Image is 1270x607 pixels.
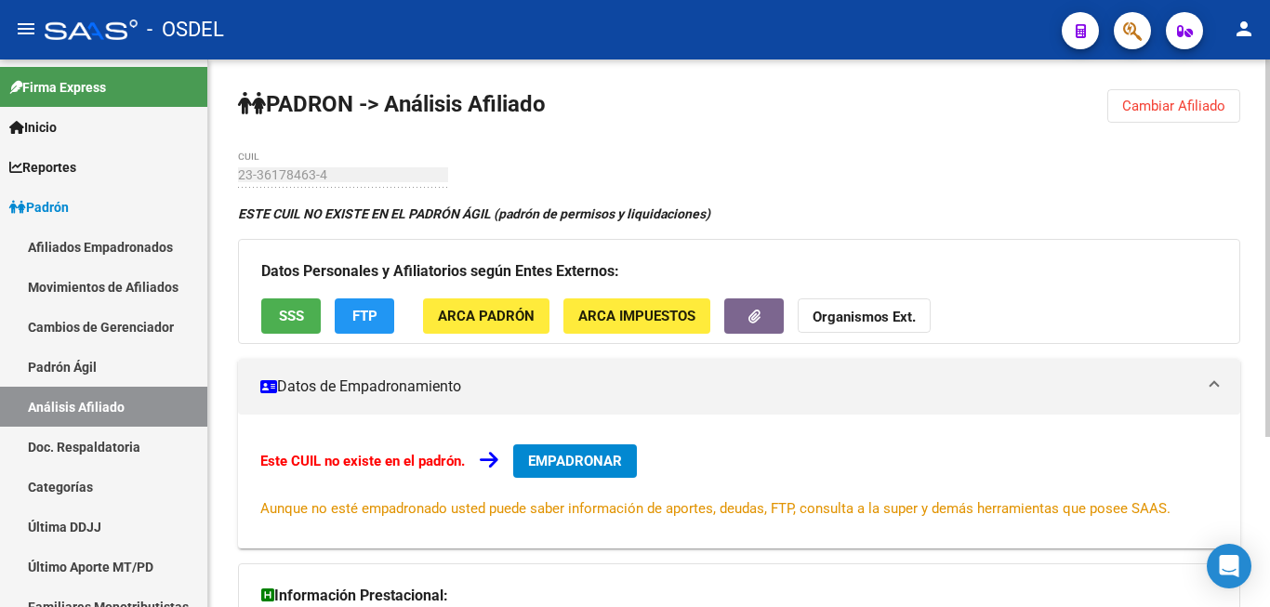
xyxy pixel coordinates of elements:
[260,500,1171,517] span: Aunque no esté empadronado usted puede saber información de aportes, deudas, FTP, consulta a la s...
[15,18,37,40] mat-icon: menu
[563,298,710,333] button: ARCA Impuestos
[238,359,1240,415] mat-expansion-panel-header: Datos de Empadronamiento
[813,310,916,326] strong: Organismos Ext.
[9,157,76,178] span: Reportes
[528,453,622,469] span: EMPADRONAR
[335,298,394,333] button: FTP
[1233,18,1255,40] mat-icon: person
[578,309,695,325] span: ARCA Impuestos
[238,206,710,221] strong: ESTE CUIL NO EXISTE EN EL PADRÓN ÁGIL (padrón de permisos y liquidaciones)
[9,77,106,98] span: Firma Express
[238,91,546,117] strong: PADRON -> Análisis Afiliado
[438,309,535,325] span: ARCA Padrón
[279,309,304,325] span: SSS
[513,444,637,478] button: EMPADRONAR
[1122,98,1225,114] span: Cambiar Afiliado
[1107,89,1240,123] button: Cambiar Afiliado
[261,258,1217,284] h3: Datos Personales y Afiliatorios según Entes Externos:
[238,415,1240,548] div: Datos de Empadronamiento
[9,117,57,138] span: Inicio
[1207,544,1251,588] div: Open Intercom Messenger
[260,376,1196,397] mat-panel-title: Datos de Empadronamiento
[261,298,321,333] button: SSS
[9,197,69,218] span: Padrón
[260,453,465,469] strong: Este CUIL no existe en el padrón.
[352,309,377,325] span: FTP
[147,9,224,50] span: - OSDEL
[423,298,549,333] button: ARCA Padrón
[798,298,931,333] button: Organismos Ext.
